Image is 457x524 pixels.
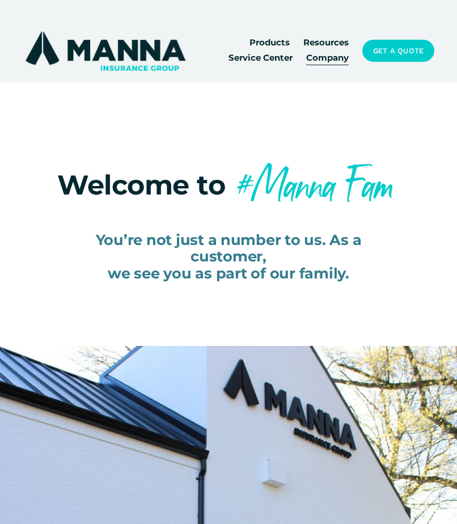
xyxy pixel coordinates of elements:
a: Get a Quote [362,40,434,61]
span: You’re not just a number to us. As a customer, we see you as part of our family. [96,231,366,282]
span: Resources [303,36,349,50]
a: Service Center [228,51,293,66]
a: folder dropdown [249,36,290,51]
a: folder dropdown [303,36,349,51]
a: Company [306,51,349,66]
span: Products [249,36,290,50]
img: Manna Insurance Group [23,29,188,73]
span: Welcome to [57,168,225,201]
